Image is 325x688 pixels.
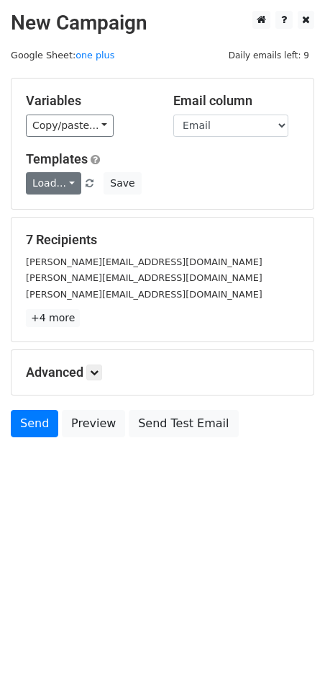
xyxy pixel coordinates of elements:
h2: New Campaign [11,11,314,35]
a: Copy/paste... [26,115,114,137]
h5: Variables [26,93,152,109]
button: Save [104,172,141,195]
h5: Advanced [26,365,299,380]
a: Preview [62,410,125,437]
span: Daily emails left: 9 [224,48,314,63]
a: Send [11,410,58,437]
a: Daily emails left: 9 [224,50,314,61]
iframe: Chat Widget [253,619,325,688]
a: Send Test Email [129,410,238,437]
small: [PERSON_NAME][EMAIL_ADDRESS][DOMAIN_NAME] [26,289,262,300]
small: Google Sheet: [11,50,114,61]
h5: Email column [173,93,299,109]
a: +4 more [26,309,80,327]
small: [PERSON_NAME][EMAIL_ADDRESS][DOMAIN_NAME] [26,256,262,267]
h5: 7 Recipients [26,232,299,248]
small: [PERSON_NAME][EMAIL_ADDRESS][DOMAIN_NAME] [26,272,262,283]
a: one plus [75,50,114,61]
a: Templates [26,151,88,166]
a: Load... [26,172,81,195]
